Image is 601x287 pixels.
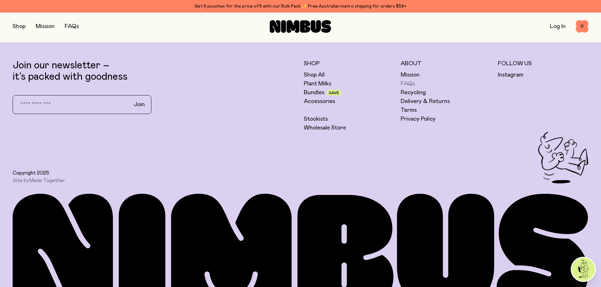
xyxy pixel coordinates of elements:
[65,24,79,29] a: FAQs
[401,106,417,114] a: Terms
[572,258,595,281] img: agent
[401,115,436,123] a: Privacy Policy
[304,124,346,132] a: Wholesale Store
[498,60,589,67] h5: Follow Us
[401,89,426,96] a: Recycling
[576,20,588,33] button: 0
[129,98,150,111] button: Join
[401,71,420,79] a: Mission
[401,60,492,67] h5: About
[36,24,55,29] a: Mission
[13,170,49,176] span: Copyright 2025
[401,98,450,105] a: Delivery & Returns
[13,60,298,83] p: Join our newsletter – it’s packed with goodness
[304,98,335,105] a: Accessories
[550,24,566,29] a: Log In
[134,101,145,108] span: Join
[304,115,328,123] a: Stockists
[329,91,339,95] span: Save
[29,178,65,183] a: Made Together
[13,177,65,184] span: Site by
[498,71,523,79] a: Instagram
[304,80,331,88] a: Plant Milks
[401,80,415,88] a: FAQs
[13,3,588,10] div: Get 6 pouches for the price of 5 with our Bulk Pack ✨ Free Australian metro shipping for orders $59+
[304,60,395,67] h5: Shop
[304,89,324,96] a: Bundles
[304,71,325,79] a: Shop All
